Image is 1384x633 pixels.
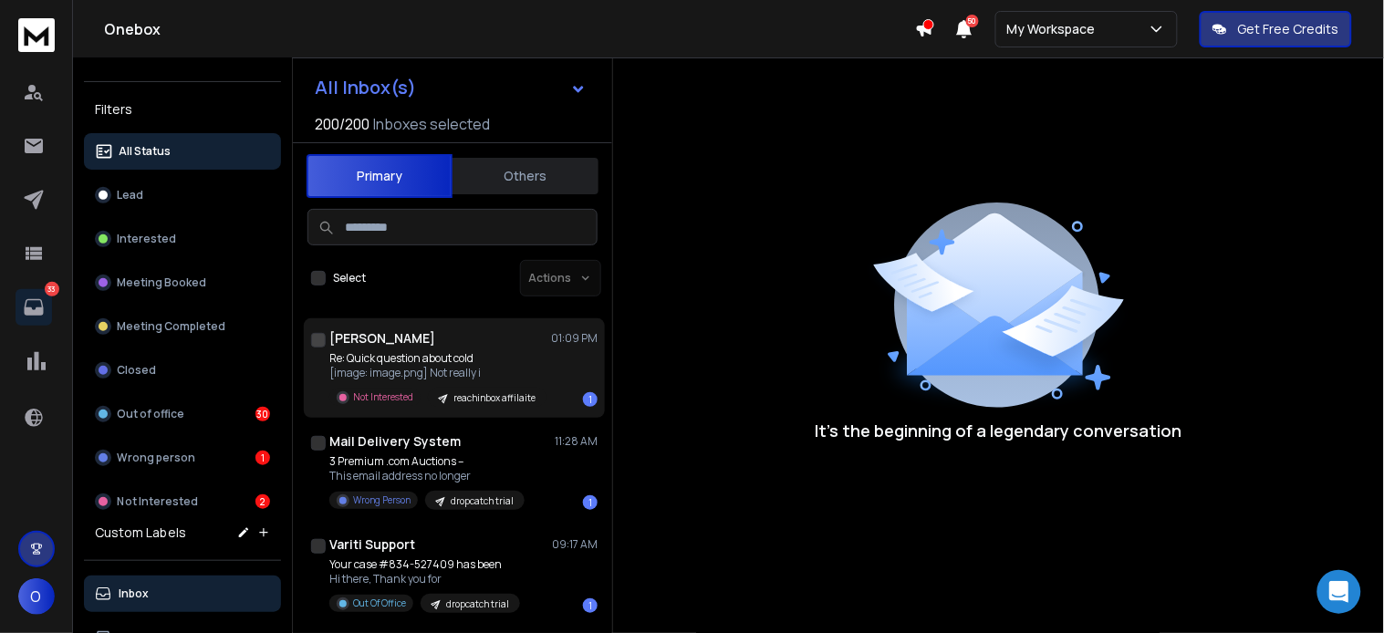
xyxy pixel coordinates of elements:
[816,418,1182,443] p: It’s the beginning of a legendary conversation
[966,15,979,27] span: 50
[117,232,176,246] p: Interested
[95,524,186,542] h3: Custom Labels
[117,407,184,421] p: Out of office
[583,392,598,407] div: 1
[300,69,601,106] button: All Inbox(s)
[315,78,416,97] h1: All Inbox(s)
[1317,570,1361,614] div: Open Intercom Messenger
[583,598,598,613] div: 1
[1007,20,1103,38] p: My Workspace
[329,557,520,572] p: Your case #834-527409 has been
[255,407,270,421] div: 30
[84,177,281,213] button: Lead
[104,18,915,40] h1: Onebox
[329,432,461,451] h1: Mail Delivery System
[446,597,509,611] p: dropcatch trial
[117,494,198,509] p: Not Interested
[84,576,281,612] button: Inbox
[329,535,415,554] h1: Variti Support
[307,154,453,198] button: Primary
[16,289,52,326] a: 33
[84,133,281,170] button: All Status
[329,329,435,348] h1: [PERSON_NAME]
[117,363,156,378] p: Closed
[555,434,598,449] p: 11:28 AM
[353,493,411,507] p: Wrong Person
[551,331,598,346] p: 01:09 PM
[18,18,55,52] img: logo
[18,578,55,615] button: O
[315,113,369,135] span: 200 / 200
[1200,11,1352,47] button: Get Free Credits
[119,586,149,601] p: Inbox
[552,537,598,552] p: 09:17 AM
[583,495,598,510] div: 1
[329,454,525,469] p: 3 Premium .com Auctions –
[84,308,281,345] button: Meeting Completed
[45,282,59,296] p: 33
[353,597,406,610] p: Out Of Office
[117,275,206,290] p: Meeting Booked
[117,451,195,465] p: Wrong person
[117,319,225,334] p: Meeting Completed
[329,572,520,586] p: Hi there, Thank you for
[329,469,525,483] p: This email address no longer
[84,396,281,432] button: Out of office30
[329,351,546,366] p: Re: Quick question about cold
[373,113,490,135] h3: Inboxes selected
[255,451,270,465] div: 1
[255,494,270,509] div: 2
[84,352,281,389] button: Closed
[451,494,514,508] p: dropcatch trial
[1238,20,1339,38] p: Get Free Credits
[117,188,143,202] p: Lead
[84,483,281,520] button: Not Interested2
[84,265,281,301] button: Meeting Booked
[333,271,366,285] label: Select
[119,144,171,159] p: All Status
[84,221,281,257] button: Interested
[453,391,536,405] p: reachinbox affilaite
[353,390,413,404] p: Not Interested
[84,97,281,122] h3: Filters
[453,156,598,196] button: Others
[329,366,546,380] p: [image: image.png] Not really i
[84,440,281,476] button: Wrong person1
